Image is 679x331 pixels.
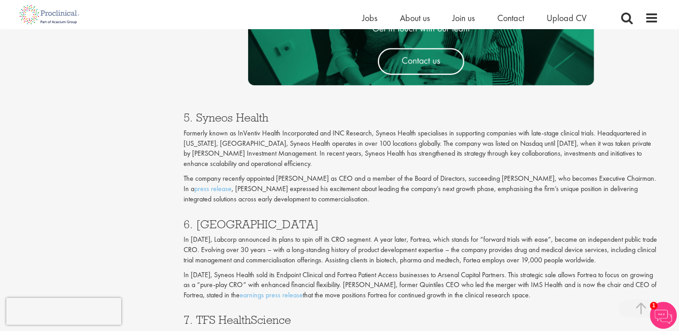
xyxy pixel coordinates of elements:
[194,184,232,193] a: press release
[650,302,657,309] span: 1
[240,290,303,299] a: earnings press release
[650,302,677,329] img: Chatbot
[184,174,658,205] p: The company recently appointed [PERSON_NAME] as CEO and a member of the Board of Directors, succe...
[547,12,587,24] a: Upload CV
[184,112,658,123] h3: 5. Syneos Health
[184,128,658,169] p: Formerly known as InVentiv Health Incorporated and INC Research, Syneos Health specialises in sup...
[6,298,121,325] iframe: reCAPTCHA
[184,314,658,325] h3: 7. TFS HealthScience
[184,270,658,301] p: In [DATE], Syneos Health sold its Endpoint Clinical and Fortrea Patient Access businesses to Arse...
[452,12,475,24] a: Join us
[497,12,524,24] a: Contact
[362,12,377,24] a: Jobs
[184,234,658,265] p: In [DATE], Labcorp announced its plans to spin off its CRO segment. A year later, Fortrea, which ...
[400,12,430,24] a: About us
[184,218,658,230] h3: 6. [GEOGRAPHIC_DATA]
